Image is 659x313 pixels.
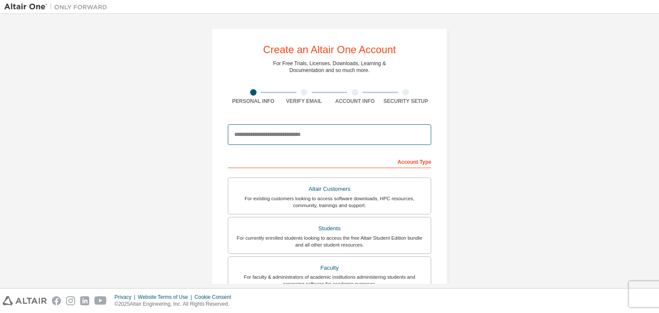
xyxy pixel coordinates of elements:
[94,296,107,305] img: youtube.svg
[273,60,386,74] div: For Free Trials, Licenses, Downloads, Learning & Documentation and so much more.
[80,296,89,305] img: linkedin.svg
[228,98,279,105] div: Personal Info
[115,294,138,301] div: Privacy
[52,296,61,305] img: facebook.svg
[115,301,236,308] p: © 2025 Altair Engineering, Inc. All Rights Reserved.
[138,294,194,301] div: Website Terms of Use
[194,294,236,301] div: Cookie Consent
[228,154,431,168] div: Account Type
[263,45,396,55] div: Create an Altair One Account
[233,223,426,235] div: Students
[233,235,426,248] div: For currently enrolled students looking to access the free Altair Student Edition bundle and all ...
[4,3,112,11] img: Altair One
[233,183,426,195] div: Altair Customers
[381,98,432,105] div: Security Setup
[66,296,75,305] img: instagram.svg
[233,262,426,274] div: Faculty
[233,274,426,287] div: For faculty & administrators of academic institutions administering students and accessing softwa...
[329,98,381,105] div: Account Info
[279,98,330,105] div: Verify Email
[3,296,47,305] img: altair_logo.svg
[233,195,426,209] div: For existing customers looking to access software downloads, HPC resources, community, trainings ...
